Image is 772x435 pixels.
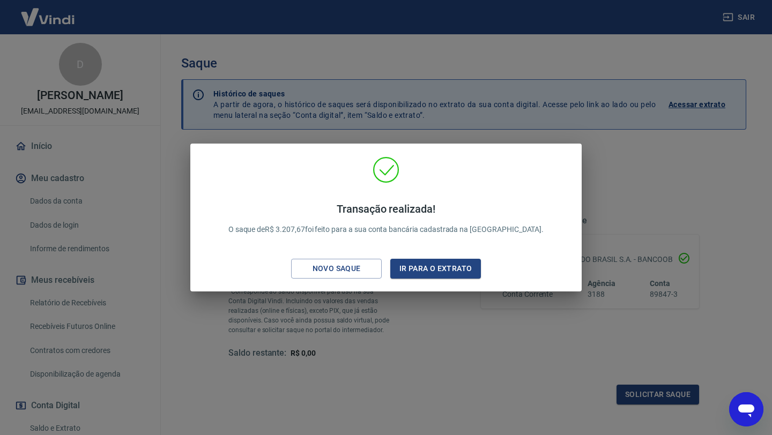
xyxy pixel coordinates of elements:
[729,392,763,426] iframe: Botão para abrir a janela de mensagens
[300,262,374,275] div: Novo saque
[228,202,544,215] h4: Transação realizada!
[390,259,481,279] button: Ir para o extrato
[291,259,382,279] button: Novo saque
[228,202,544,235] p: O saque de R$ 3.207,67 foi feito para a sua conta bancária cadastrada na [GEOGRAPHIC_DATA].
